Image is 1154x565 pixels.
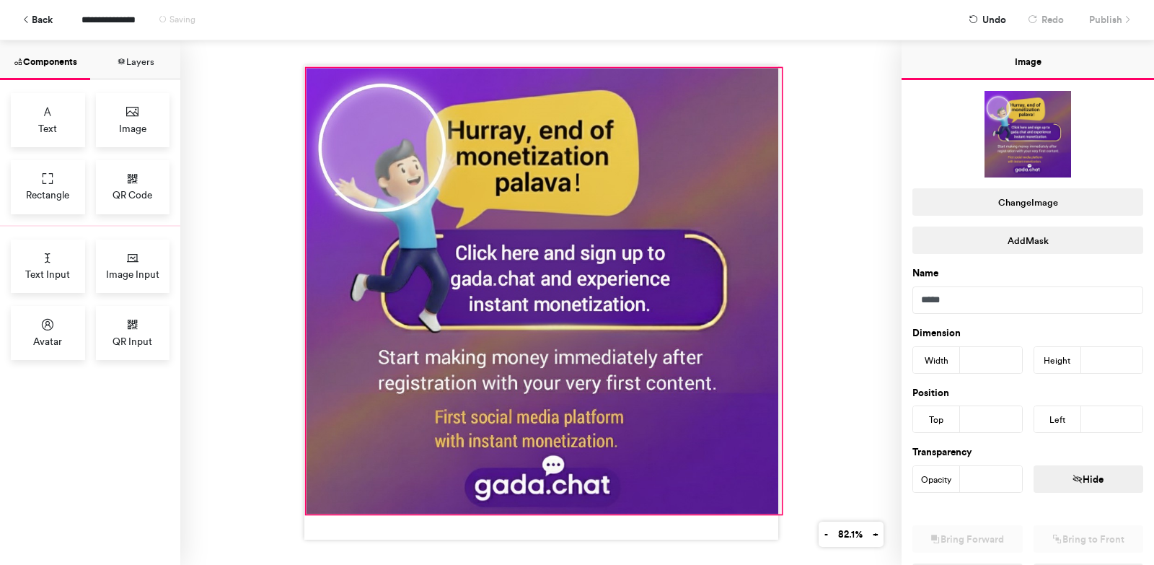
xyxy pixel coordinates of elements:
[912,445,972,460] label: Transparency
[113,334,152,349] span: QR Input
[912,227,1143,254] button: AddMask
[912,266,938,281] label: Name
[106,267,159,281] span: Image Input
[1034,525,1144,553] button: Bring to Front
[90,40,180,80] button: Layers
[169,14,195,25] span: Saving
[912,188,1143,216] button: ChangeImage
[1034,465,1144,493] button: Hide
[912,525,1023,553] button: Bring Forward
[113,188,152,202] span: QR Code
[119,121,146,136] span: Image
[832,522,868,547] button: 82.1%
[961,7,1013,32] button: Undo
[902,40,1154,80] button: Image
[912,386,949,400] label: Position
[913,347,960,375] div: Width
[1034,406,1081,434] div: Left
[982,7,1006,32] span: Undo
[38,121,57,136] span: Text
[1082,493,1137,548] iframe: Drift Widget Chat Controller
[912,326,961,341] label: Dimension
[26,188,69,202] span: Rectangle
[819,522,833,547] button: -
[14,7,60,32] button: Back
[33,334,62,349] span: Avatar
[913,406,960,434] div: Top
[913,466,960,494] div: Opacity
[867,522,884,547] button: +
[1034,347,1081,375] div: Height
[25,267,70,281] span: Text Input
